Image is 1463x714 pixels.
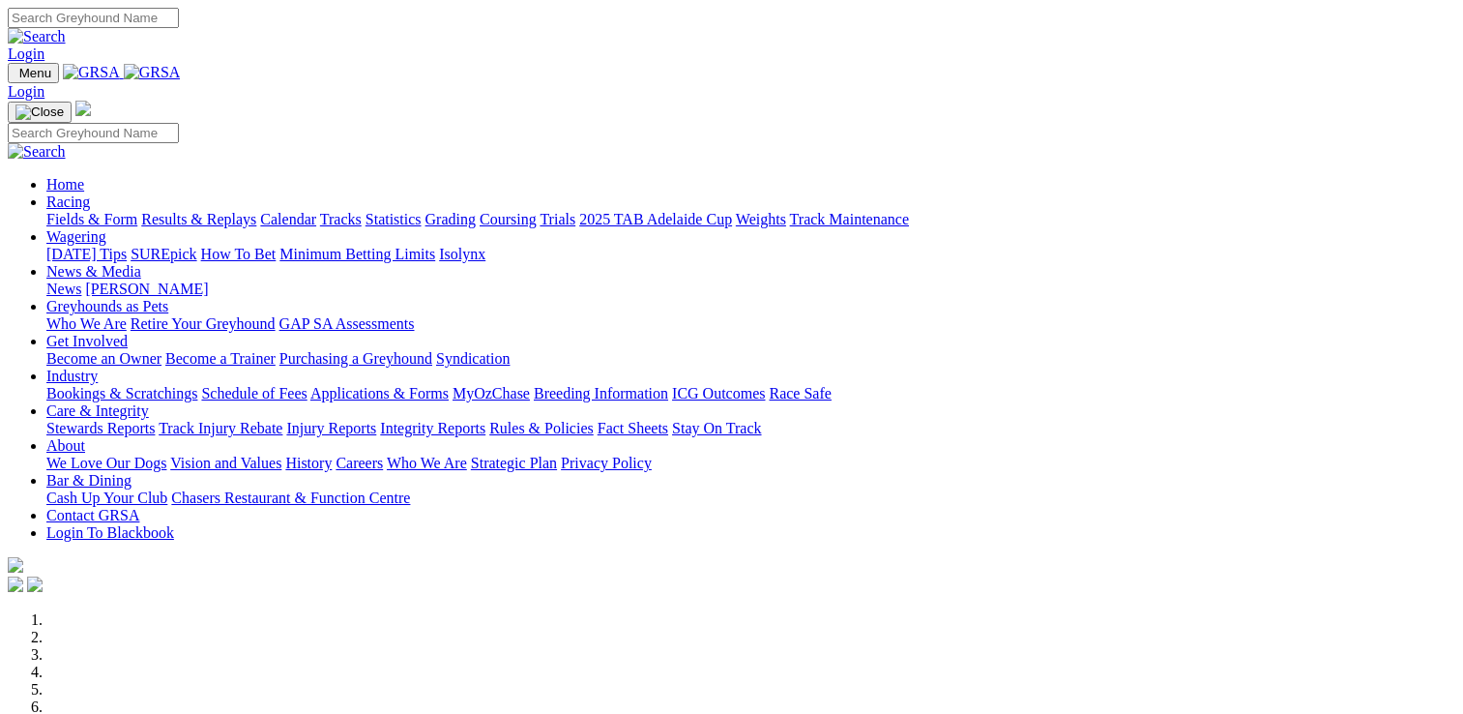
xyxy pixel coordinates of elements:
[8,63,59,83] button: Toggle navigation
[46,228,106,245] a: Wagering
[46,246,127,262] a: [DATE] Tips
[534,385,668,402] a: Breeding Information
[46,211,137,227] a: Fields & Form
[387,455,467,471] a: Who We Are
[489,420,594,436] a: Rules & Policies
[46,524,174,541] a: Login To Blackbook
[46,176,84,193] a: Home
[790,211,909,227] a: Track Maintenance
[46,490,167,506] a: Cash Up Your Club
[46,490,1455,507] div: Bar & Dining
[336,455,383,471] a: Careers
[46,420,1455,437] div: Care & Integrity
[561,455,652,471] a: Privacy Policy
[170,455,281,471] a: Vision and Values
[46,368,98,384] a: Industry
[736,211,786,227] a: Weights
[579,211,732,227] a: 2025 TAB Adelaide Cup
[124,64,181,81] img: GRSA
[46,350,161,367] a: Become an Owner
[46,246,1455,263] div: Wagering
[85,281,208,297] a: [PERSON_NAME]
[171,490,410,506] a: Chasers Restaurant & Function Centre
[46,315,127,332] a: Who We Are
[27,577,43,592] img: twitter.svg
[46,385,1455,402] div: Industry
[46,263,141,280] a: News & Media
[380,420,485,436] a: Integrity Reports
[480,211,537,227] a: Coursing
[46,385,197,402] a: Bookings & Scratchings
[260,211,316,227] a: Calendar
[46,281,1455,298] div: News & Media
[8,557,23,573] img: logo-grsa-white.png
[8,8,179,28] input: Search
[46,298,168,314] a: Greyhounds as Pets
[201,246,277,262] a: How To Bet
[8,143,66,161] img: Search
[672,420,761,436] a: Stay On Track
[46,455,1455,472] div: About
[15,104,64,120] img: Close
[286,420,376,436] a: Injury Reports
[46,350,1455,368] div: Get Involved
[425,211,476,227] a: Grading
[201,385,307,402] a: Schedule of Fees
[8,102,72,123] button: Toggle navigation
[540,211,575,227] a: Trials
[672,385,765,402] a: ICG Outcomes
[279,315,415,332] a: GAP SA Assessments
[285,455,332,471] a: History
[46,420,155,436] a: Stewards Reports
[279,246,435,262] a: Minimum Betting Limits
[75,101,91,116] img: logo-grsa-white.png
[8,28,66,45] img: Search
[439,246,485,262] a: Isolynx
[8,45,44,62] a: Login
[279,350,432,367] a: Purchasing a Greyhound
[46,333,128,349] a: Get Involved
[46,281,81,297] a: News
[46,507,139,523] a: Contact GRSA
[46,315,1455,333] div: Greyhounds as Pets
[63,64,120,81] img: GRSA
[46,472,132,489] a: Bar & Dining
[46,193,90,210] a: Racing
[453,385,530,402] a: MyOzChase
[320,211,362,227] a: Tracks
[46,211,1455,228] div: Racing
[46,455,166,471] a: We Love Our Dogs
[131,315,276,332] a: Retire Your Greyhound
[8,83,44,100] a: Login
[471,455,557,471] a: Strategic Plan
[310,385,449,402] a: Applications & Forms
[598,420,668,436] a: Fact Sheets
[19,66,51,80] span: Menu
[366,211,422,227] a: Statistics
[141,211,256,227] a: Results & Replays
[8,123,179,143] input: Search
[159,420,282,436] a: Track Injury Rebate
[8,577,23,592] img: facebook.svg
[436,350,510,367] a: Syndication
[769,385,831,402] a: Race Safe
[46,402,149,419] a: Care & Integrity
[131,246,196,262] a: SUREpick
[165,350,276,367] a: Become a Trainer
[46,437,85,454] a: About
